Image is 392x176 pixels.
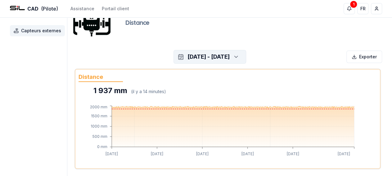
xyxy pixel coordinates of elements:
[90,105,107,109] tspan: 2000 mm
[41,5,58,12] span: (Pilote)
[338,151,350,156] tspan: [DATE]
[27,5,38,12] span: CAD
[125,19,337,28] h3: Distance
[346,51,382,63] div: Exporter
[10,5,58,12] a: CAD(Pilote)
[91,124,107,129] tspan: 1000 mm
[92,134,107,139] tspan: 500 mm
[360,6,366,12] span: FR
[196,151,209,156] tspan: [DATE]
[70,6,94,12] a: Assistance
[151,151,163,156] tspan: [DATE]
[173,50,246,64] button: [DATE] - [DATE]
[286,151,299,156] tspan: [DATE]
[241,151,254,156] tspan: [DATE]
[10,1,25,16] img: SIL - CAD Logo
[187,52,230,61] div: [DATE] - [DATE]
[344,3,355,14] button: 1
[106,151,118,156] tspan: [DATE]
[91,114,107,118] tspan: 1500 mm
[102,6,129,12] a: Portail client
[357,3,368,14] button: FR
[93,86,127,96] div: 1 937 mm
[350,1,357,8] div: 1
[79,73,123,82] div: Distance
[21,28,61,34] span: Capteurs externes
[10,25,67,36] a: Capteurs externes
[131,88,166,95] div: ( il y a 14 minutes )
[346,50,382,64] button: Exporter
[97,144,107,149] tspan: 0 mm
